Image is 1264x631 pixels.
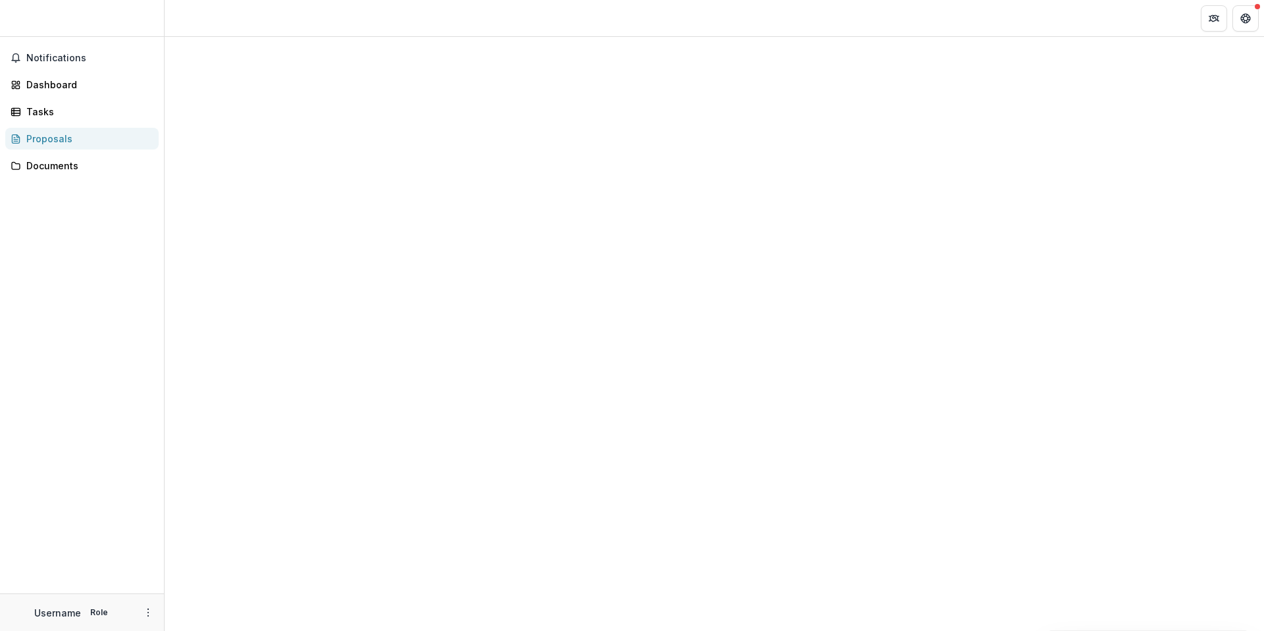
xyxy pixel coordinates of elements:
a: Tasks [5,101,159,123]
a: Dashboard [5,74,159,96]
a: Documents [5,155,159,177]
a: Proposals [5,128,159,150]
p: Username [34,606,81,620]
div: Proposals [26,132,148,146]
div: Documents [26,159,148,173]
div: Tasks [26,105,148,119]
span: Notifications [26,53,153,64]
p: Role [86,607,112,618]
button: Get Help [1232,5,1259,32]
div: Dashboard [26,78,148,92]
button: More [140,605,156,620]
button: Notifications [5,47,159,69]
button: Partners [1201,5,1227,32]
